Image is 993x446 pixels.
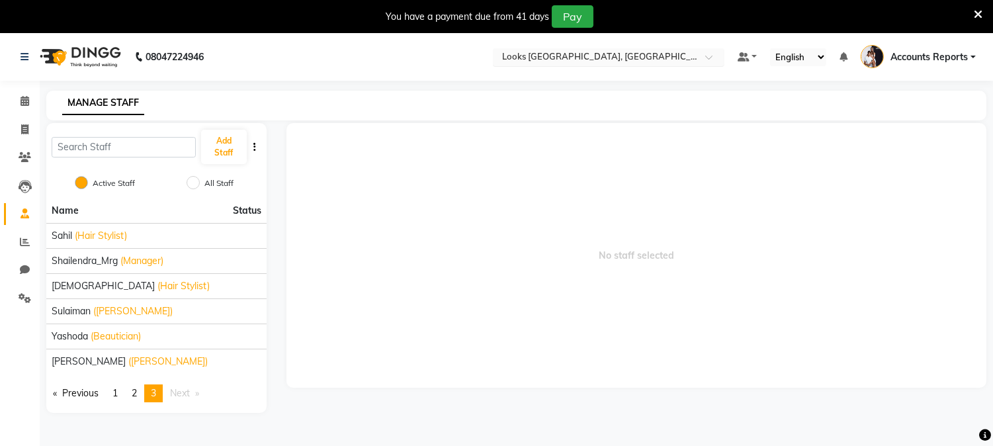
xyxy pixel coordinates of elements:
[170,387,190,399] span: Next
[34,38,124,75] img: logo
[46,384,267,402] nav: Pagination
[120,254,163,268] span: (Manager)
[112,387,118,399] span: 1
[52,254,118,268] span: Shailendra_Mrg
[157,279,210,293] span: (Hair Stylist)
[52,204,79,216] span: Name
[93,177,135,189] label: Active Staff
[286,123,986,388] span: No staff selected
[93,304,173,318] span: ([PERSON_NAME])
[386,10,549,24] div: You have a payment due from 41 days
[91,330,141,343] span: (Beautician)
[75,229,127,243] span: (Hair Stylist)
[62,91,144,115] a: MANAGE STAFF
[52,229,72,243] span: Sahil
[204,177,234,189] label: All Staff
[52,355,126,369] span: [PERSON_NAME]
[132,387,137,399] span: 2
[201,130,247,164] button: Add Staff
[146,38,204,75] b: 08047224946
[861,45,884,68] img: Accounts Reports
[890,50,968,64] span: Accounts Reports
[151,387,156,399] span: 3
[52,137,196,157] input: Search Staff
[233,204,261,218] span: Status
[52,304,91,318] span: Sulaiman
[128,355,208,369] span: ([PERSON_NAME])
[52,330,88,343] span: Yashoda
[552,5,593,28] button: Pay
[52,279,155,293] span: [DEMOGRAPHIC_DATA]
[46,384,105,402] a: Previous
